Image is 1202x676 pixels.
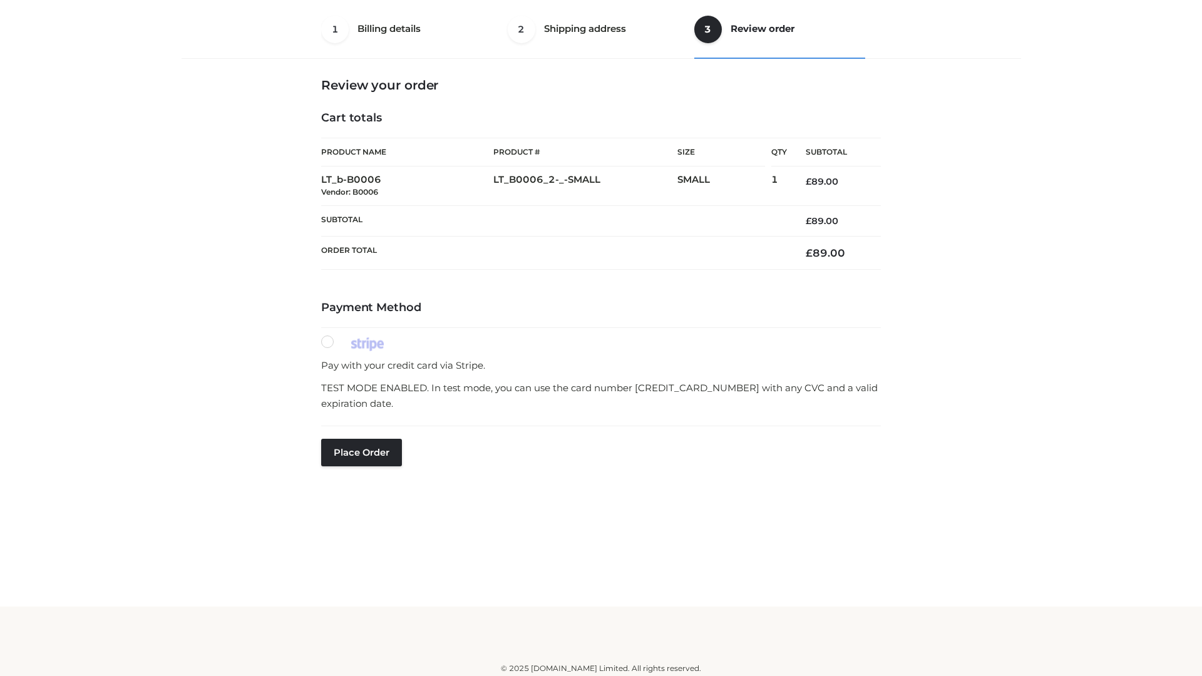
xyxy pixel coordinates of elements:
[493,166,677,206] td: LT_B0006_2-_-SMALL
[321,138,493,166] th: Product Name
[321,166,493,206] td: LT_b-B0006
[493,138,677,166] th: Product #
[321,357,881,374] p: Pay with your credit card via Stripe.
[321,187,378,197] small: Vendor: B0006
[186,662,1016,675] div: © 2025 [DOMAIN_NAME] Limited. All rights reserved.
[321,380,881,412] p: TEST MODE ENABLED. In test mode, you can use the card number [CREDIT_CARD_NUMBER] with any CVC an...
[771,166,787,206] td: 1
[787,138,881,166] th: Subtotal
[806,176,838,187] bdi: 89.00
[806,247,813,259] span: £
[321,439,402,466] button: Place order
[321,205,787,236] th: Subtotal
[321,78,881,93] h3: Review your order
[806,215,811,227] span: £
[806,176,811,187] span: £
[677,166,771,206] td: SMALL
[806,215,838,227] bdi: 89.00
[806,247,845,259] bdi: 89.00
[321,301,881,315] h4: Payment Method
[321,237,787,270] th: Order Total
[771,138,787,166] th: Qty
[677,138,765,166] th: Size
[321,111,881,125] h4: Cart totals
